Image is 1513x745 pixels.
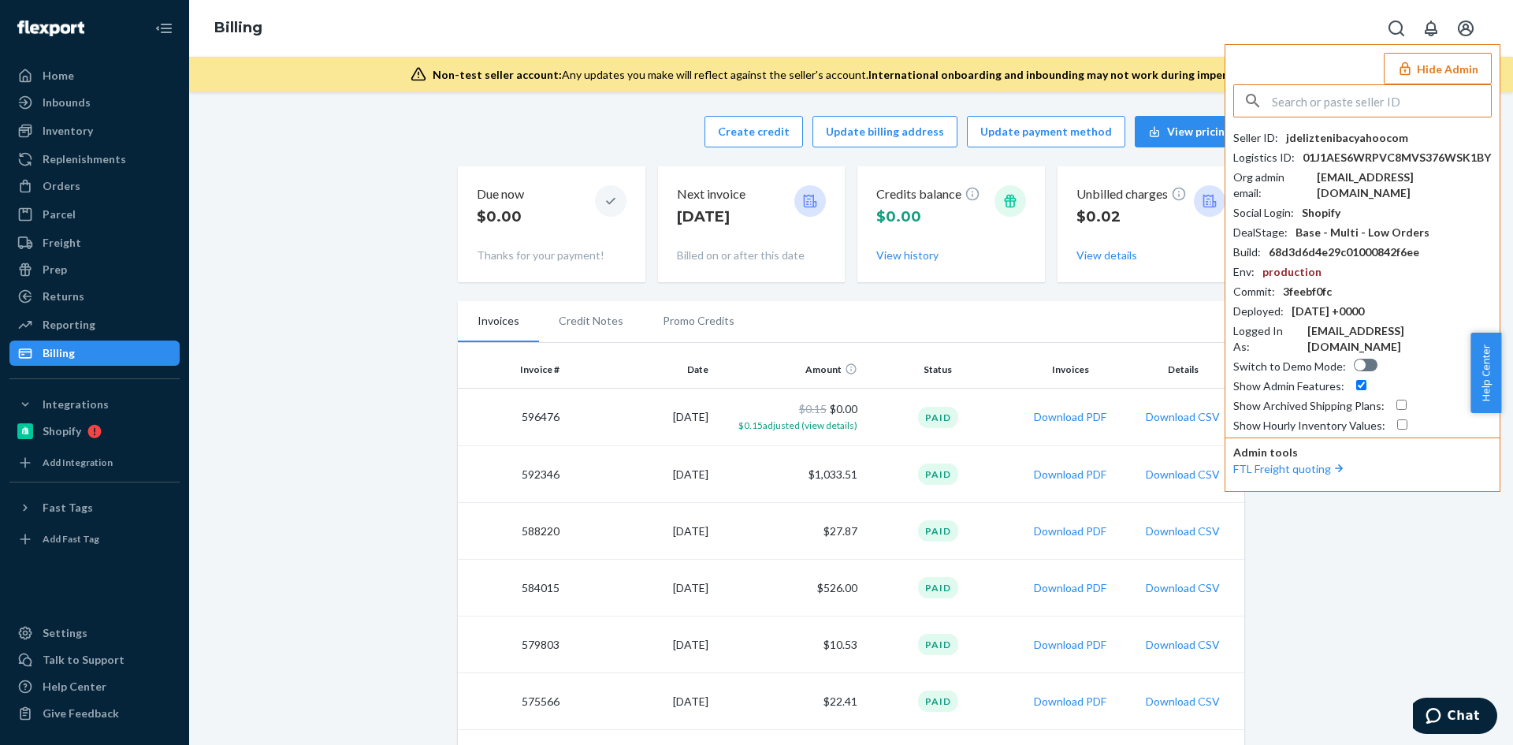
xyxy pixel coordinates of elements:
[1034,409,1106,425] button: Download PDF
[1413,698,1497,737] iframe: Opens a widget where you can chat to one of our agents
[1233,205,1294,221] div: Social Login :
[1146,409,1220,425] button: Download CSV
[677,207,745,227] p: [DATE]
[1233,244,1261,260] div: Build :
[1146,467,1220,482] button: Download CSV
[715,503,864,560] td: $27.87
[1034,637,1106,653] button: Download PDF
[715,446,864,503] td: $1,033.51
[1283,284,1332,300] div: 3feebf0fc
[1317,169,1492,201] div: [EMAIL_ADDRESS][DOMAIN_NAME]
[1034,694,1106,710] button: Download PDF
[9,230,180,255] a: Freight
[677,185,745,203] p: Next invoice
[566,560,715,616] td: [DATE]
[918,691,958,712] div: Paid
[43,625,87,641] div: Settings
[9,341,180,366] a: Billing
[1233,284,1275,300] div: Commit :
[9,392,180,417] button: Integrations
[477,248,626,263] p: Thanks for your payment!
[1013,351,1128,389] th: Invoices
[43,679,106,695] div: Help Center
[43,262,67,278] div: Prep
[1307,323,1492,355] div: [EMAIL_ADDRESS][DOMAIN_NAME]
[566,446,715,503] td: [DATE]
[477,185,524,203] p: Due now
[43,123,93,139] div: Inventory
[1034,580,1106,596] button: Download PDF
[1034,523,1106,539] button: Download PDF
[9,527,180,552] a: Add Fast Tag
[1146,523,1220,539] button: Download CSV
[9,674,180,699] a: Help Center
[1135,116,1244,147] button: View pricing
[715,560,864,616] td: $526.00
[43,151,126,167] div: Replenishments
[43,532,99,546] div: Add Fast Tag
[566,389,715,446] td: [DATE]
[9,118,180,143] a: Inventory
[1286,130,1408,146] div: jdeliztenibacyahoocom
[43,207,76,222] div: Parcel
[9,257,180,282] a: Prep
[9,495,180,520] button: Fast Tags
[1146,694,1220,710] button: Download CSV
[876,208,921,225] span: $0.00
[1470,333,1501,413] span: Help Center
[967,116,1125,147] button: Update payment method
[1233,323,1299,355] div: Logged In As :
[1076,207,1187,227] p: $0.02
[1233,398,1385,414] div: Show Archived Shipping Plans :
[715,673,864,730] td: $22.41
[43,95,91,110] div: Inbounds
[1233,378,1344,394] div: Show Admin Features :
[876,185,980,203] p: Credits balance
[715,351,864,389] th: Amount
[9,647,180,672] button: Talk to Support
[1450,13,1481,44] button: Open account menu
[704,116,803,147] button: Create credit
[1233,225,1288,240] div: DealStage :
[43,68,74,84] div: Home
[9,620,180,646] a: Settings
[458,446,566,503] td: 592346
[1272,85,1491,117] input: Search or paste seller ID
[715,389,864,446] td: $0.00
[477,207,524,227] p: $0.00
[458,560,566,616] td: 584015
[1233,418,1385,434] div: Show Hourly Inventory Values :
[458,389,566,446] td: 596476
[1233,445,1492,460] p: Admin tools
[458,301,539,342] li: Invoices
[202,6,275,51] ol: breadcrumbs
[677,248,827,263] p: Billed on or after this date
[43,345,75,361] div: Billing
[458,351,566,389] th: Invoice #
[458,616,566,673] td: 579803
[1233,169,1309,201] div: Org admin email :
[1233,304,1284,319] div: Deployed :
[43,397,109,412] div: Integrations
[9,63,180,88] a: Home
[9,419,180,444] a: Shopify
[1381,13,1412,44] button: Open Search Box
[1296,225,1429,240] div: Base - Multi - Low Orders
[1292,304,1364,319] div: [DATE] +0000
[43,456,113,469] div: Add Integration
[918,634,958,655] div: Paid
[43,317,95,333] div: Reporting
[9,312,180,337] a: Reporting
[1076,185,1187,203] p: Unbilled charges
[1233,359,1346,374] div: Switch to Demo Mode :
[1034,467,1106,482] button: Download PDF
[1128,351,1244,389] th: Details
[9,90,180,115] a: Inbounds
[148,13,180,44] button: Close Navigation
[539,301,643,341] li: Credit Notes
[868,68,1277,81] span: International onboarding and inbounding may not work during impersonation.
[1146,637,1220,653] button: Download CSV
[918,464,958,485] div: Paid
[566,673,715,730] td: [DATE]
[9,450,180,475] a: Add Integration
